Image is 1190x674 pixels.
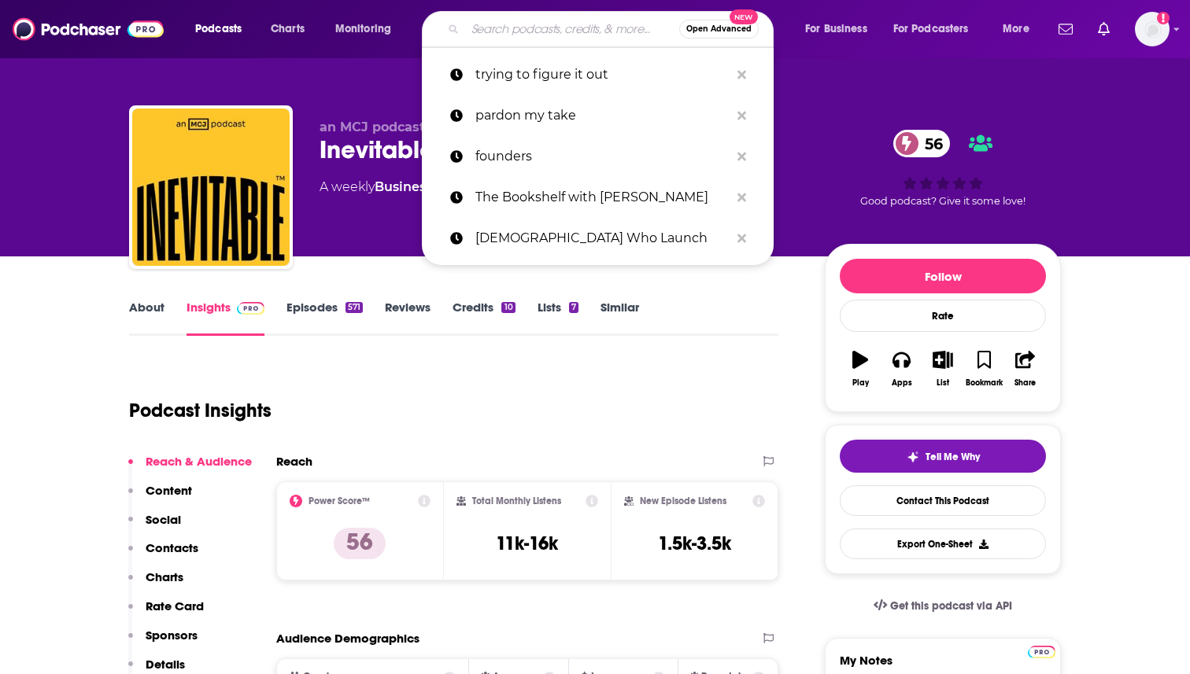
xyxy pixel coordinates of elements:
[1014,378,1036,388] div: Share
[146,512,181,527] p: Social
[422,136,774,177] a: founders
[385,300,431,336] a: Reviews
[926,451,980,463] span: Tell Me Why
[146,598,204,613] p: Rate Card
[128,454,252,483] button: Reach & Audience
[825,120,1061,217] div: 56Good podcast? Give it some love!
[128,512,181,541] button: Social
[261,17,314,42] a: Charts
[334,528,386,559] p: 56
[1135,12,1170,46] button: Show profile menu
[992,17,1049,42] button: open menu
[437,11,789,47] div: Search podcasts, credits, & more...
[881,341,922,397] button: Apps
[501,302,515,313] div: 10
[128,483,192,512] button: Content
[909,130,951,157] span: 56
[128,540,198,569] button: Contacts
[187,300,264,336] a: InsightsPodchaser Pro
[237,302,264,315] img: Podchaser Pro
[860,195,1026,207] span: Good podcast? Give it some love!
[890,599,1012,613] span: Get this podcast via API
[840,300,1046,332] div: Rate
[852,378,869,388] div: Play
[146,454,252,469] p: Reach & Audience
[840,529,1046,559] button: Export One-Sheet
[861,587,1025,625] a: Get this podcast via API
[840,259,1046,293] button: Follow
[375,179,432,194] a: Business
[679,20,759,39] button: Open AdvancedNew
[475,218,730,259] p: Ladies Who Launch
[195,18,242,40] span: Podcasts
[640,495,726,506] h2: New Episode Listens
[840,485,1046,516] a: Contact This Podcast
[128,628,198,657] button: Sponsors
[658,532,731,555] h3: 1.5k-3.5k
[128,598,204,628] button: Rate Card
[475,177,730,218] p: The Bookshelf with Ryan
[922,341,963,397] button: List
[422,95,774,136] a: pardon my take
[146,569,183,584] p: Charts
[892,378,912,388] div: Apps
[907,451,919,463] img: tell me why sparkle
[324,17,412,42] button: open menu
[320,178,634,197] div: A weekly podcast
[335,18,391,40] span: Monitoring
[475,136,730,177] p: founders
[132,109,290,266] img: Inevitable
[271,18,305,40] span: Charts
[1005,341,1046,397] button: Share
[475,54,730,95] p: trying to figure it out
[1003,18,1029,40] span: More
[129,300,164,336] a: About
[453,300,515,336] a: Credits10
[128,569,183,598] button: Charts
[146,628,198,643] p: Sponsors
[309,495,370,506] h2: Power Score™
[1028,643,1055,658] a: Pro website
[496,532,558,555] h3: 11k-16k
[422,218,774,259] a: [DEMOGRAPHIC_DATA] Who Launch
[184,17,262,42] button: open menu
[794,17,887,42] button: open menu
[475,95,730,136] p: pardon my take
[805,18,867,40] span: For Business
[730,9,758,24] span: New
[422,177,774,218] a: The Bookshelf with [PERSON_NAME]
[276,454,312,469] h2: Reach
[893,18,969,40] span: For Podcasters
[1028,646,1055,658] img: Podchaser Pro
[146,483,192,498] p: Content
[129,399,272,422] h1: Podcast Insights
[883,17,992,42] button: open menu
[840,440,1046,473] button: tell me why sparkleTell Me Why
[1092,16,1116,42] a: Show notifications dropdown
[1135,12,1170,46] span: Logged in as alignPR
[1157,12,1170,24] svg: Add a profile image
[422,54,774,95] a: trying to figure it out
[963,341,1004,397] button: Bookmark
[346,302,363,313] div: 571
[472,495,561,506] h2: Total Monthly Listens
[569,302,578,313] div: 7
[1052,16,1079,42] a: Show notifications dropdown
[601,300,639,336] a: Similar
[893,130,951,157] a: 56
[146,657,185,672] p: Details
[465,17,679,42] input: Search podcasts, credits, & more...
[840,341,881,397] button: Play
[320,120,425,134] span: an MCJ podcast
[13,14,164,44] img: Podchaser - Follow, Share and Rate Podcasts
[538,300,578,336] a: Lists7
[286,300,363,336] a: Episodes571
[276,631,419,646] h2: Audience Demographics
[966,378,1003,388] div: Bookmark
[1135,12,1170,46] img: User Profile
[937,378,949,388] div: List
[686,25,752,33] span: Open Advanced
[146,540,198,555] p: Contacts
